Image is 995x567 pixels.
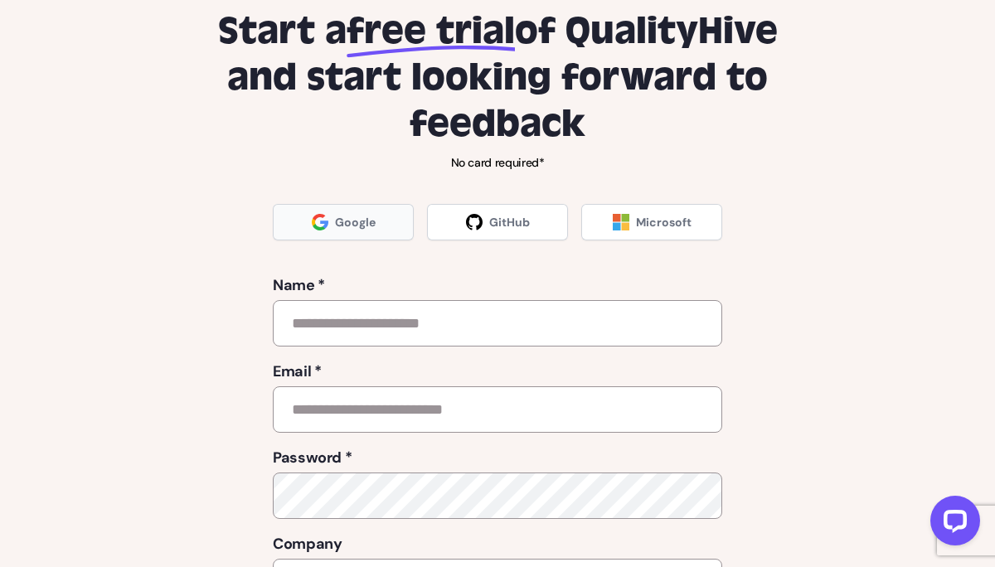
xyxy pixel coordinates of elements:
p: No card required* [192,154,803,171]
span: free trial [347,8,515,55]
a: Google [273,204,414,240]
span: Start a [218,8,347,55]
a: GitHub [427,204,568,240]
a: Microsoft [581,204,722,240]
iframe: LiveChat chat widget [917,489,987,559]
span: GitHub [489,214,530,230]
label: Password * [273,446,722,469]
span: of QualityHive and start looking forward to feedback [227,8,778,148]
span: Google [335,214,376,230]
label: Company [273,532,722,555]
label: Email * [273,360,722,383]
label: Name * [273,274,722,297]
span: Microsoft [636,214,692,230]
